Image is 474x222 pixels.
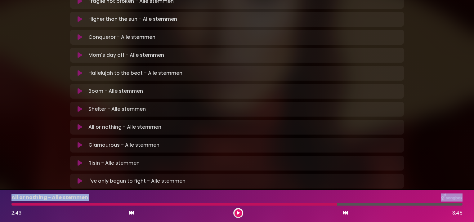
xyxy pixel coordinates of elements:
[88,87,143,95] p: Boom - Alle stemmen
[88,159,140,167] p: Risin - Alle stemmen
[88,123,161,131] p: All or nothing - Alle stemmen
[11,209,21,216] span: 2:43
[441,193,463,202] img: songbox-logo-white.png
[11,194,88,201] p: All or nothing - Alle stemmen
[88,33,155,41] p: Conqueror - Alle stemmen
[88,16,177,23] p: Higher than the sun - Alle stemmen
[88,69,182,77] p: Hallelujah to the beat - Alle stemmen
[88,177,186,185] p: I've only begun to fight - Alle stemmen
[88,51,164,59] p: Mom's day off - Alle stemmen
[88,105,146,113] p: Shelter - Alle stemmen
[452,209,463,217] span: 3:45
[88,141,159,149] p: Glamourous - Alle stemmen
